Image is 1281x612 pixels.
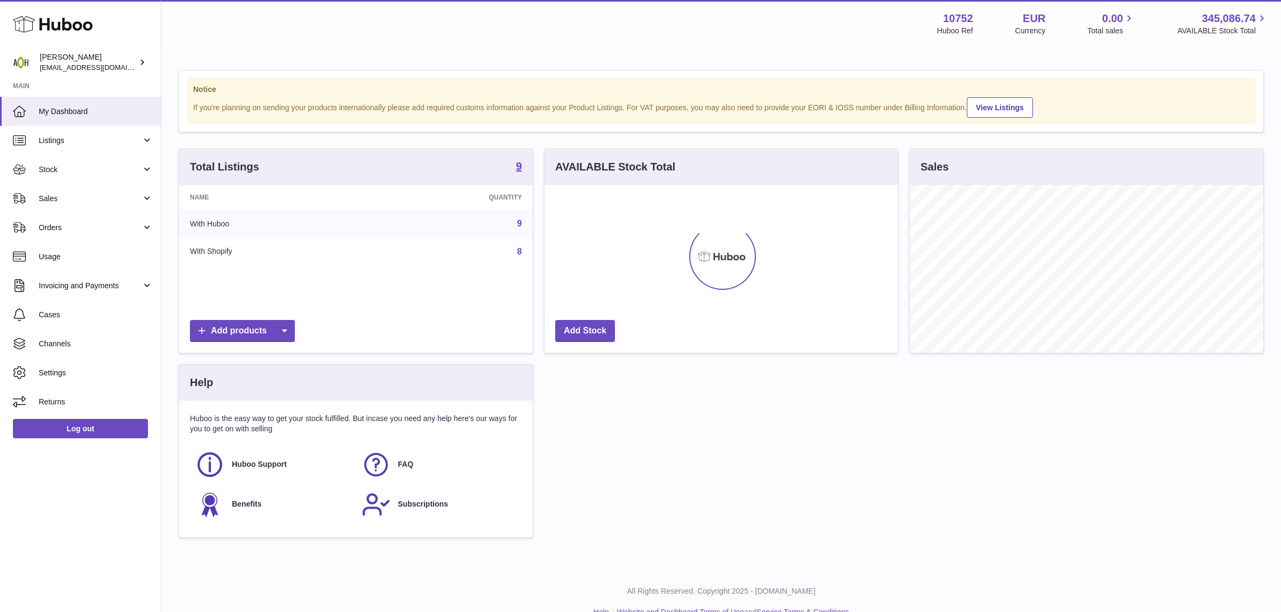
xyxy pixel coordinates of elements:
[170,586,1272,596] p: All Rights Reserved. Copyright 2025 - [DOMAIN_NAME]
[39,223,141,233] span: Orders
[39,397,153,407] span: Returns
[1177,26,1268,36] span: AVAILABLE Stock Total
[190,375,213,390] h3: Help
[555,320,615,342] a: Add Stock
[13,419,148,438] a: Log out
[179,238,370,266] td: With Shopify
[1087,26,1135,36] span: Total sales
[39,136,141,146] span: Listings
[193,84,1249,95] strong: Notice
[39,368,153,378] span: Settings
[39,310,153,320] span: Cases
[232,459,287,469] span: Huboo Support
[517,219,522,228] a: 9
[40,63,158,72] span: [EMAIL_ADDRESS][DOMAIN_NAME]
[517,247,522,256] a: 8
[13,54,29,70] img: internalAdmin-10752@internal.huboo.com
[232,499,261,509] span: Benefits
[937,26,973,36] div: Huboo Ref
[370,185,533,210] th: Quantity
[516,161,522,174] a: 9
[193,96,1249,118] div: If you're planning on sending your products internationally please add required customs informati...
[967,97,1033,118] a: View Listings
[190,414,522,434] p: Huboo is the easy way to get your stock fulfilled. But incase you need any help here's our ways f...
[1177,11,1268,36] a: 345,086.74 AVAILABLE Stock Total
[195,490,351,519] a: Benefits
[943,11,973,26] strong: 10752
[362,490,517,519] a: Subscriptions
[362,450,517,479] a: FAQ
[1102,11,1123,26] span: 0.00
[555,160,675,174] h3: AVAILABLE Stock Total
[1087,11,1135,36] a: 0.00 Total sales
[179,210,370,238] td: With Huboo
[1023,11,1045,26] strong: EUR
[398,499,448,509] span: Subscriptions
[39,281,141,291] span: Invoicing and Payments
[1202,11,1256,26] span: 345,086.74
[921,160,949,174] h3: Sales
[40,52,137,73] div: [PERSON_NAME]
[39,339,153,349] span: Channels
[39,252,153,262] span: Usage
[1015,26,1046,36] div: Currency
[398,459,414,469] span: FAQ
[195,450,351,479] a: Huboo Support
[190,160,259,174] h3: Total Listings
[190,320,295,342] a: Add products
[179,185,370,210] th: Name
[39,194,141,204] span: Sales
[39,106,153,117] span: My Dashboard
[516,161,522,172] strong: 9
[39,165,141,175] span: Stock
